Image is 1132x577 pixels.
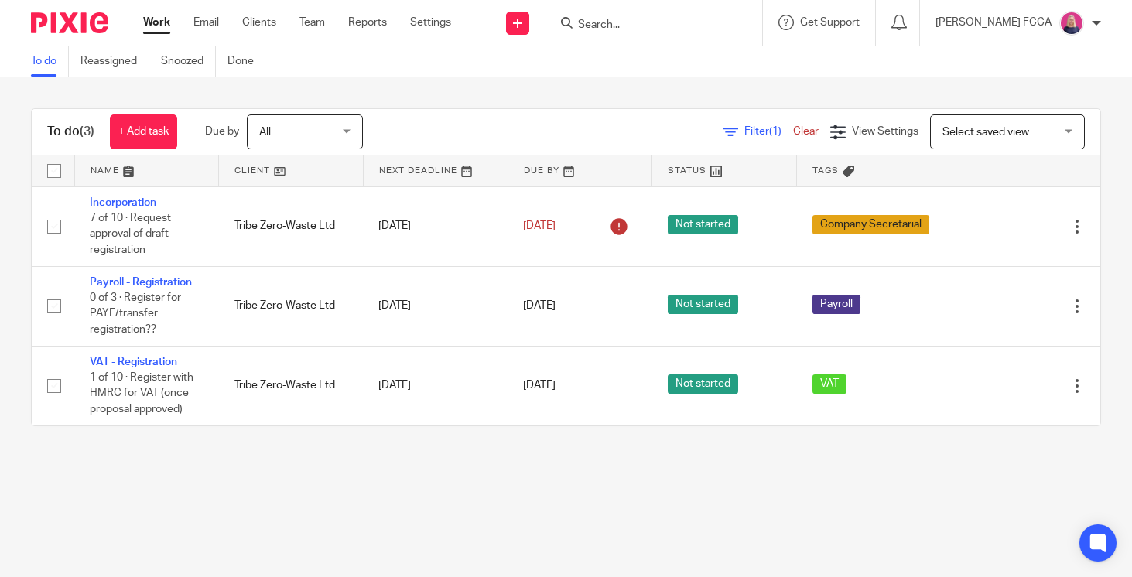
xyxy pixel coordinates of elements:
span: Payroll [812,295,860,314]
p: [PERSON_NAME] FCCA [935,15,1052,30]
span: Select saved view [942,127,1029,138]
span: Tags [812,166,839,175]
span: Filter [744,126,793,137]
td: [DATE] [363,186,508,266]
td: [DATE] [363,346,508,425]
a: Clients [242,15,276,30]
a: VAT - Registration [90,357,177,367]
td: Tribe Zero-Waste Ltd [219,266,364,346]
a: Snoozed [161,46,216,77]
a: Reports [348,15,387,30]
img: Cheryl%20Sharp%20FCCA.png [1059,11,1084,36]
span: 1 of 10 · Register with HMRC for VAT (once proposal approved) [90,372,193,415]
a: Settings [410,15,451,30]
h1: To do [47,124,94,140]
td: [DATE] [363,266,508,346]
a: To do [31,46,69,77]
span: 7 of 10 · Request approval of draft registration [90,213,171,255]
a: Reassigned [80,46,149,77]
td: Tribe Zero-Waste Ltd [219,186,364,266]
td: Tribe Zero-Waste Ltd [219,346,364,425]
span: Company Secretarial [812,215,929,234]
span: All [259,127,271,138]
a: + Add task [110,114,177,149]
span: [DATE] [523,220,556,231]
a: Incorporation [90,197,156,208]
span: Not started [668,215,738,234]
input: Search [576,19,716,32]
span: [DATE] [523,381,556,391]
span: 0 of 3 · Register for PAYE/transfer registration?? [90,292,181,335]
a: Email [193,15,219,30]
a: Done [227,46,265,77]
span: View Settings [852,126,918,137]
a: Team [299,15,325,30]
span: Get Support [800,17,860,28]
span: Not started [668,295,738,314]
img: Pixie [31,12,108,33]
p: Due by [205,124,239,139]
span: (1) [769,126,781,137]
span: [DATE] [523,301,556,312]
a: Clear [793,126,819,137]
a: Payroll - Registration [90,277,192,288]
a: Work [143,15,170,30]
span: (3) [80,125,94,138]
span: Not started [668,374,738,394]
span: VAT [812,374,846,394]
